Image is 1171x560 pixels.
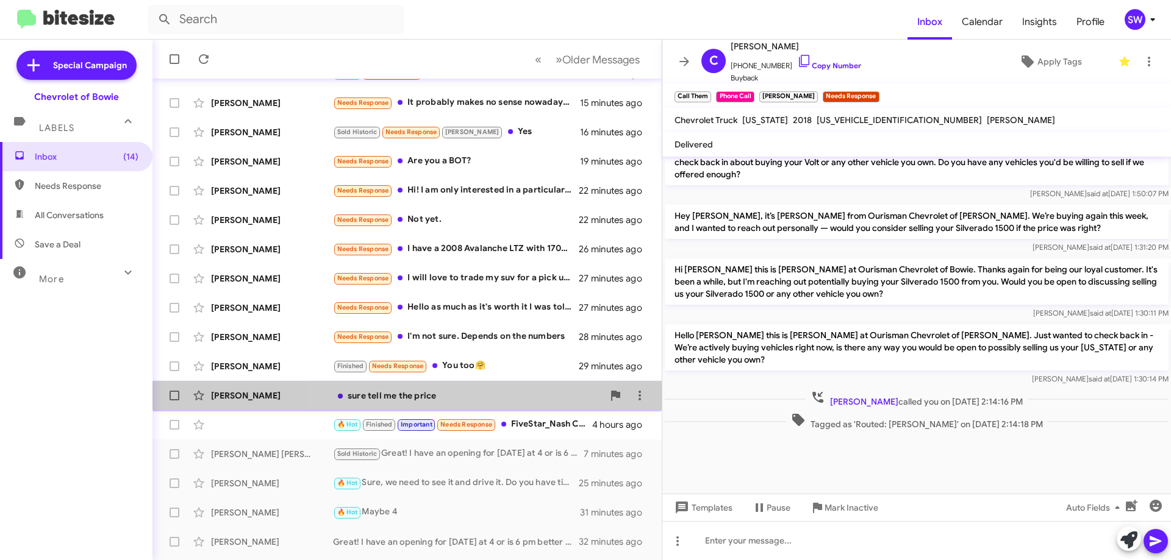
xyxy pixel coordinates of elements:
span: Delivered [675,139,713,150]
span: Inbox [908,4,952,40]
div: [PERSON_NAME] [211,389,333,402]
div: 15 minutes ago [580,97,652,109]
small: [PERSON_NAME] [759,91,818,102]
div: [PERSON_NAME] [211,97,333,109]
div: 7 minutes ago [584,448,652,460]
div: Hi! I am only interested in a particular vehicle. A used cherry red Chevy Silverado 1500, 4 wheel... [333,183,579,197]
span: [PERSON_NAME] [830,396,898,407]
span: Pause [767,497,790,519]
p: Hi [PERSON_NAME] this is [PERSON_NAME] at Ourisman Chevrolet of Bowie. Thanks again for being our... [665,258,1169,305]
span: Auto Fields [1066,497,1125,519]
span: Labels [39,122,74,133]
div: Yes [333,125,580,139]
span: All Conversations [35,209,104,221]
span: [US_VEHICLE_IDENTIFICATION_NUMBER] [817,115,982,126]
span: Buyback [731,72,861,84]
span: [PERSON_NAME] [987,115,1055,126]
div: [PERSON_NAME] [211,155,333,168]
span: Sold Historic [337,450,378,458]
div: [PERSON_NAME] [211,126,333,138]
div: Great! I have an opening for [DATE] at 4 or is 6 pm better for you? [333,447,584,461]
span: Tagged as 'Routed: [PERSON_NAME]' on [DATE] 2:14:18 PM [786,413,1048,430]
span: Finished [337,362,364,370]
span: Sold Historic [337,128,378,136]
span: » [556,52,562,67]
div: [PERSON_NAME] [PERSON_NAME] [211,448,333,460]
div: [PERSON_NAME] [211,536,333,548]
div: 4 hours ago [592,419,652,431]
span: [PERSON_NAME] [DATE] 1:31:20 PM [1033,243,1169,252]
div: 28 minutes ago [579,331,652,343]
div: [PERSON_NAME] [211,185,333,197]
span: (14) [123,151,138,163]
a: Profile [1067,4,1114,40]
a: Copy Number [797,61,861,70]
span: [PERSON_NAME] [DATE] 1:30:11 PM [1033,308,1169,317]
a: Calendar [952,4,1012,40]
button: Templates [662,497,742,519]
span: [PERSON_NAME] [DATE] 1:30:14 PM [1032,374,1169,383]
div: Maybe 4 [333,505,580,519]
span: [PERSON_NAME] [445,128,500,136]
div: I have a 2008 Avalanche LTZ with 170k miles on it. Good condition. Make me a blind offer. [333,242,579,256]
small: Needs Response [823,91,879,102]
span: [US_STATE] [742,115,788,126]
button: Mark Inactive [800,497,888,519]
span: Needs Response [385,128,437,136]
div: SW [1125,9,1145,30]
div: 32 minutes ago [579,536,652,548]
div: [PERSON_NAME] [211,360,333,372]
p: Hello [PERSON_NAME] this is [PERSON_NAME] at Ourisman Chevrolet of [PERSON_NAME]. Just wanted to ... [665,324,1169,370]
span: Needs Response [337,216,389,224]
span: Needs Response [337,157,389,165]
span: [PHONE_NUMBER] [731,54,861,72]
nav: Page navigation example [528,47,647,72]
button: Apply Tags [987,51,1112,73]
a: Insights [1012,4,1067,40]
div: 29 minutes ago [579,360,652,372]
div: I will love to trade my suv for a pick up truck but [333,271,579,285]
span: Mark Inactive [825,497,878,519]
span: Needs Response [35,180,138,192]
button: Next [548,47,647,72]
span: More [39,274,64,285]
div: You too🤗 [333,359,579,373]
div: Hello as much as it's worth it I was told by other car dealers that I would need a co signer and ... [333,300,579,314]
span: Inbox [35,151,138,163]
div: FiveStar_Nash Crn [DATE] $3.77 +0.75 Crn [DATE] $3.92 +0.75 Crn [DATE] $4.14 -1.0 Bns [DATE] $9.4... [333,417,592,431]
span: Needs Response [337,303,389,311]
div: Are you a BOT? [333,154,580,168]
div: I'm not sure. Depends on the numbers [333,330,579,344]
span: Needs Response [337,274,389,282]
div: [PERSON_NAME] [211,272,333,285]
span: Needs Response [337,99,389,107]
span: Needs Response [337,333,389,341]
div: 31 minutes ago [580,506,652,519]
span: Needs Response [337,186,389,194]
div: Great! I have an opening for [DATE] at 4 or is 6 pm better for you? [333,536,579,548]
div: Not yet. [333,213,579,227]
span: C [709,51,718,71]
span: said at [1087,189,1108,198]
input: Search [148,5,404,34]
span: Special Campaign [53,59,127,71]
div: Chevrolet of Bowie [34,91,119,103]
button: Previous [528,47,549,72]
span: said at [1089,243,1111,252]
span: Chevrolet Truck [675,115,737,126]
span: Older Messages [562,53,640,66]
span: Important [401,420,432,428]
span: [PERSON_NAME] [DATE] 1:50:07 PM [1030,189,1169,198]
span: said at [1089,374,1110,383]
span: Apply Tags [1037,51,1082,73]
div: [PERSON_NAME] [211,477,333,489]
span: 🔥 Hot [337,479,358,487]
span: Templates [672,497,732,519]
div: 27 minutes ago [579,272,652,285]
div: 16 minutes ago [580,126,652,138]
span: 🔥 Hot [337,508,358,516]
span: Needs Response [337,245,389,253]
